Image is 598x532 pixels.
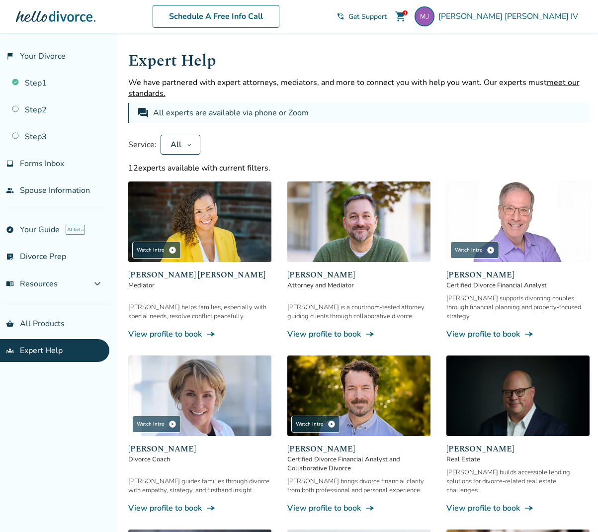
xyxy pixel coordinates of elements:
span: AI beta [66,225,85,235]
span: line_end_arrow_notch [365,329,375,339]
span: [PERSON_NAME] [128,443,271,455]
span: Real Estate [446,455,590,464]
span: Mediator [128,281,271,290]
span: inbox [6,160,14,168]
div: Watch Intro [132,242,181,259]
img: Neil Forester [287,181,430,262]
span: play_circle [169,420,176,428]
a: phone_in_talkGet Support [337,12,387,21]
span: Certified Divorce Financial Analyst [446,281,590,290]
span: Divorce Coach [128,455,271,464]
a: View profile to bookline_end_arrow_notch [128,503,271,514]
div: [PERSON_NAME] is a courtroom-tested attorney guiding clients through collaborative divorce. [287,303,430,321]
span: play_circle [487,246,495,254]
span: line_end_arrow_notch [206,329,216,339]
span: play_circle [169,246,176,254]
img: Jeff Landers [446,181,590,262]
div: Watch Intro [450,242,499,259]
a: View profile to bookline_end_arrow_notch [287,503,430,514]
span: shopping_cart [395,10,407,22]
span: [PERSON_NAME] [PERSON_NAME] IV [438,11,582,22]
span: Resources [6,278,58,289]
div: [PERSON_NAME] brings divorce financial clarity from both professional and personal experience. [287,477,430,495]
p: We have partnered with expert attorneys, mediators, and more to connect you with help you want. O... [128,77,590,99]
span: meet our standards. [128,77,580,99]
span: people [6,186,14,194]
div: 1 [403,10,408,15]
span: Get Support [348,12,387,21]
img: Claudia Brown Coulter [128,181,271,262]
img: mjiv80@gmail.com [415,6,434,26]
span: list_alt_check [6,253,14,261]
span: phone_in_talk [337,12,344,20]
h1: Expert Help [128,49,590,73]
img: Kim Goodman [128,355,271,436]
a: View profile to bookline_end_arrow_notch [446,329,590,340]
div: [PERSON_NAME] guides families through divorce with empathy, strategy, and firsthand insight. [128,477,271,495]
span: [PERSON_NAME] [446,269,590,281]
a: View profile to bookline_end_arrow_notch [287,329,430,340]
span: expand_more [91,278,103,290]
span: shopping_basket [6,320,14,328]
div: [PERSON_NAME] helps families, especially with special needs, resolve conflict peacefully. [128,303,271,321]
div: Watch Intro [132,416,181,433]
span: groups [6,347,14,355]
span: forum [137,107,149,119]
span: Forms Inbox [20,158,64,169]
div: 12 experts available with current filters. [128,163,590,174]
div: [PERSON_NAME] supports divorcing couples through financial planning and property-focused strategy. [446,294,590,321]
span: [PERSON_NAME] [287,269,430,281]
span: [PERSON_NAME] [287,443,430,455]
span: [PERSON_NAME] [446,443,590,455]
span: line_end_arrow_notch [206,503,216,513]
a: View profile to bookline_end_arrow_notch [128,329,271,340]
div: All [169,139,183,150]
span: [PERSON_NAME] [PERSON_NAME] [128,269,271,281]
span: Attorney and Mediator [287,281,430,290]
span: menu_book [6,280,14,288]
iframe: Chat Widget [548,484,598,532]
div: All experts are available via phone or Zoom [153,107,311,119]
span: line_end_arrow_notch [524,329,534,339]
span: play_circle [328,420,336,428]
img: John Duffy [287,355,430,436]
span: explore [6,226,14,234]
img: Chris Freemott [446,355,590,436]
div: Watch Intro [291,416,340,433]
span: line_end_arrow_notch [524,503,534,513]
span: line_end_arrow_notch [365,503,375,513]
div: [PERSON_NAME] builds accessible lending solutions for divorce-related real estate challenges. [446,468,590,495]
button: All [161,135,200,155]
a: View profile to bookline_end_arrow_notch [446,503,590,514]
span: Service: [128,139,157,150]
span: flag_2 [6,52,14,60]
span: Certified Divorce Financial Analyst and Collaborative Divorce [287,455,430,473]
a: Schedule A Free Info Call [153,5,279,28]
